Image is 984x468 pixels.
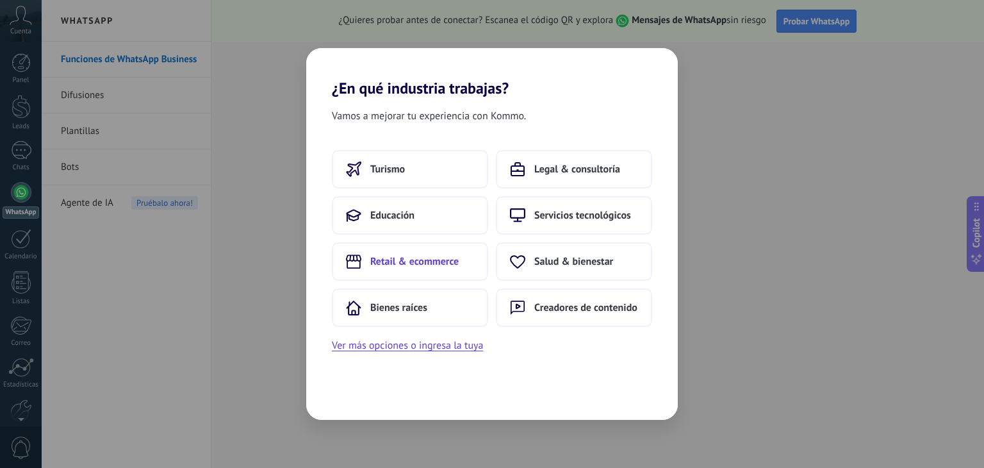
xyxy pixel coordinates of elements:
button: Educación [332,196,488,235]
button: Legal & consultoría [496,150,652,188]
button: Salud & bienestar [496,242,652,281]
button: Bienes raíces [332,288,488,327]
span: Creadores de contenido [534,301,637,314]
span: Retail & ecommerce [370,255,459,268]
span: Bienes raíces [370,301,427,314]
span: Turismo [370,163,405,176]
span: Vamos a mejorar tu experiencia con Kommo. [332,108,526,124]
h2: ¿En qué industria trabajas? [306,48,678,97]
button: Creadores de contenido [496,288,652,327]
span: Educación [370,209,414,222]
span: Servicios tecnológicos [534,209,631,222]
span: Legal & consultoría [534,163,620,176]
button: Retail & ecommerce [332,242,488,281]
span: Salud & bienestar [534,255,613,268]
button: Ver más opciones o ingresa la tuya [332,337,483,354]
button: Servicios tecnológicos [496,196,652,235]
button: Turismo [332,150,488,188]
